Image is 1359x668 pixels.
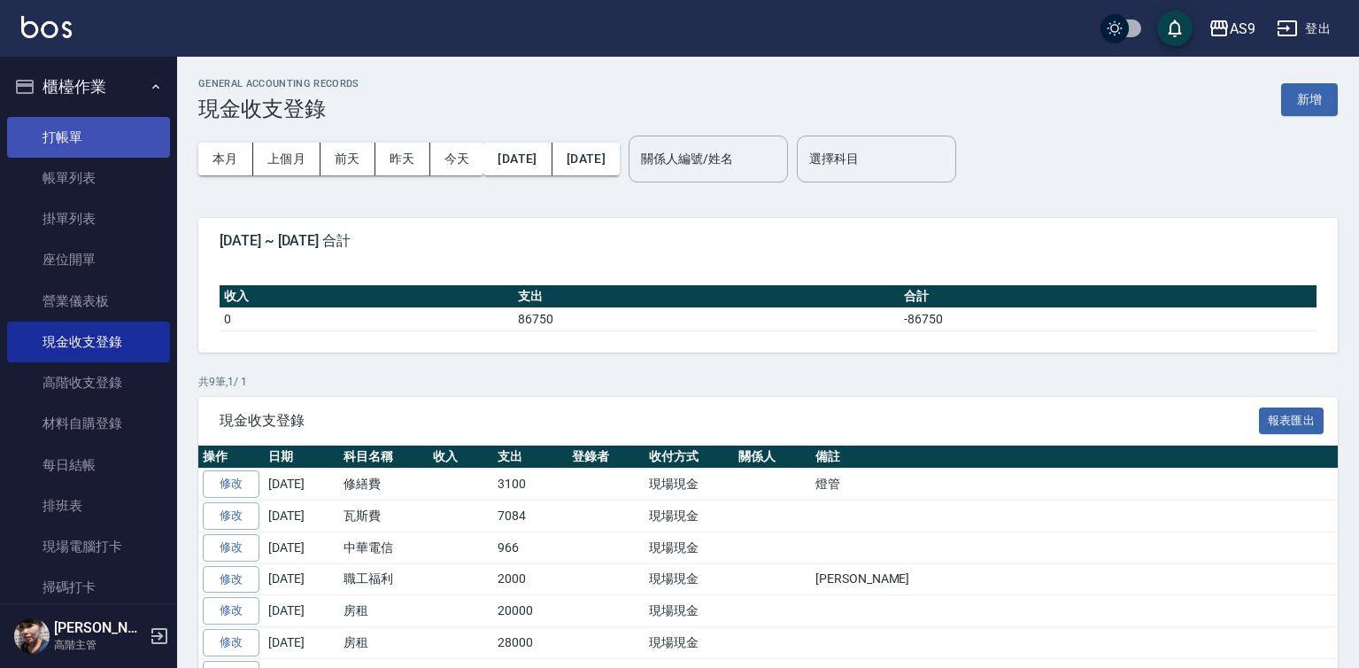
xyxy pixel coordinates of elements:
[203,566,259,594] a: 修改
[253,143,320,175] button: 上個月
[645,532,734,563] td: 現場現金
[7,198,170,239] a: 掛單列表
[493,501,568,532] td: 7084
[7,567,170,608] a: 掃碼打卡
[7,64,170,110] button: 櫃檯作業
[7,158,170,198] a: 帳單列表
[493,446,568,469] th: 支出
[1201,11,1262,47] button: AS9
[339,469,429,501] td: 修繕費
[198,446,264,469] th: 操作
[203,629,259,656] a: 修改
[645,501,734,532] td: 現場現金
[264,627,339,659] td: [DATE]
[264,595,339,627] td: [DATE]
[1259,411,1324,428] a: 報表匯出
[203,502,259,530] a: 修改
[203,597,259,625] a: 修改
[198,78,359,89] h2: GENERAL ACCOUNTING RECORDS
[1270,12,1338,45] button: 登出
[7,445,170,485] a: 每日結帳
[811,469,1349,501] td: 燈管
[493,595,568,627] td: 20000
[220,232,1317,250] span: [DATE] ~ [DATE] 合計
[339,446,429,469] th: 科目名稱
[493,627,568,659] td: 28000
[1281,83,1338,116] button: 新增
[203,534,259,562] a: 修改
[493,532,568,563] td: 966
[14,618,50,654] img: Person
[21,16,72,38] img: Logo
[339,532,429,563] td: 中華電信
[54,637,144,653] p: 高階主管
[483,143,552,175] button: [DATE]
[900,307,1317,330] td: -86750
[220,412,1259,430] span: 現金收支登錄
[811,446,1349,469] th: 備註
[430,143,484,175] button: 今天
[1230,18,1255,40] div: AS9
[7,239,170,280] a: 座位開單
[1259,408,1324,435] button: 報表匯出
[1157,11,1193,46] button: save
[645,563,734,595] td: 現場現金
[552,143,620,175] button: [DATE]
[54,619,144,637] h5: [PERSON_NAME]
[320,143,375,175] button: 前天
[220,307,513,330] td: 0
[513,307,900,330] td: 86750
[900,285,1317,308] th: 合計
[198,97,359,121] h3: 現金收支登錄
[198,374,1338,390] p: 共 9 筆, 1 / 1
[513,285,900,308] th: 支出
[264,532,339,563] td: [DATE]
[734,446,811,469] th: 關係人
[7,117,170,158] a: 打帳單
[493,469,568,501] td: 3100
[7,485,170,526] a: 排班表
[339,627,429,659] td: 房租
[264,501,339,532] td: [DATE]
[203,470,259,498] a: 修改
[375,143,430,175] button: 昨天
[220,285,513,308] th: 收入
[7,526,170,567] a: 現場電腦打卡
[339,501,429,532] td: 瓦斯費
[645,446,734,469] th: 收付方式
[645,595,734,627] td: 現場現金
[264,469,339,501] td: [DATE]
[264,563,339,595] td: [DATE]
[429,446,493,469] th: 收入
[339,563,429,595] td: 職工福利
[645,469,734,501] td: 現場現金
[339,595,429,627] td: 房租
[568,446,645,469] th: 登錄者
[811,563,1349,595] td: [PERSON_NAME]
[1281,90,1338,107] a: 新增
[264,446,339,469] th: 日期
[7,362,170,403] a: 高階收支登錄
[7,403,170,444] a: 材料自購登錄
[645,627,734,659] td: 現場現金
[7,322,170,362] a: 現金收支登錄
[198,143,253,175] button: 本月
[493,563,568,595] td: 2000
[7,281,170,322] a: 營業儀表板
